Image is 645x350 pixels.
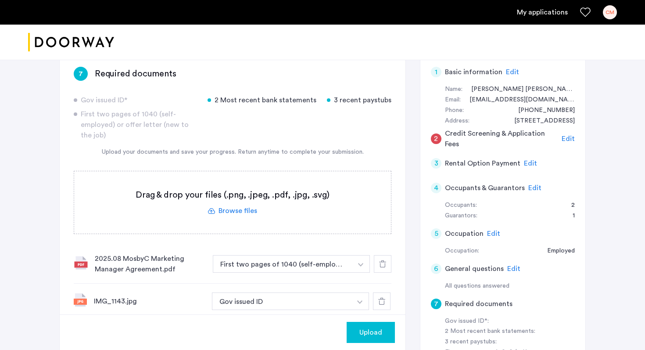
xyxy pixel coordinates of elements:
span: Edit [507,265,520,272]
div: First two pages of 1040 (self-employed) or offer letter (new to the job) [74,109,197,141]
div: 1 [564,211,575,221]
span: Edit [506,69,519,76]
h5: General questions [445,263,504,274]
img: arrow [358,263,363,267]
button: button [347,322,395,343]
button: button [212,292,351,310]
div: CM [603,5,617,19]
div: 6 [431,263,441,274]
span: Edit [528,184,541,191]
div: 3 recent paystubs [327,95,391,105]
div: 4 [431,183,441,193]
a: Favorites [580,7,591,18]
div: 2 Most recent bank statements [208,95,316,105]
div: Occupation: [445,246,479,256]
span: Edit [487,230,500,237]
h5: Credit Screening & Application Fees [445,128,559,149]
button: button [213,255,352,273]
div: 1 [431,67,441,77]
div: Name: [445,84,462,95]
div: 3 [431,158,441,169]
div: Phone: [445,105,464,116]
div: 5 [431,228,441,239]
div: Upload your documents and save your progress. Return anytime to complete your submission. [74,148,391,157]
button: button [352,255,370,273]
div: 5915 3rd street Nw [505,116,575,126]
div: Address: [445,116,469,126]
div: Email: [445,95,461,105]
h5: Basic information [445,67,502,77]
a: Cazamio logo [28,26,114,59]
h5: Required documents [445,299,512,309]
div: 2 [563,200,575,211]
div: 7 [431,299,441,309]
div: 3 recent paystubs: [445,337,555,347]
div: All questions answered [445,281,575,292]
h3: Required documents [95,68,176,80]
div: connormosby@gmail.com [461,95,575,105]
img: file [74,256,88,270]
img: file [74,293,87,307]
div: +14434716200 [509,105,575,116]
div: Gov issued ID*: [445,316,555,327]
span: Edit [524,160,537,167]
div: 2025.08 MosbyC Marketing Manager Agreement.pdf [95,253,206,274]
img: logo [28,26,114,59]
h5: Rental Option Payment [445,158,520,169]
div: Guarantors: [445,211,477,221]
div: Employed [538,246,575,256]
div: Gov issued ID* [74,95,197,105]
div: connor mosby [462,84,575,95]
div: 2 Most recent bank statements: [445,326,555,337]
div: IMG_1143.jpg [94,296,205,307]
div: Occupants: [445,200,477,211]
button: button [351,292,369,310]
span: Upload [359,327,382,338]
span: Edit [562,135,575,142]
div: 2 [431,134,441,144]
h5: Occupants & Guarantors [445,183,525,193]
img: arrow [357,300,362,304]
div: 7 [74,67,88,81]
a: My application [517,7,568,18]
h5: Occupation [445,228,484,239]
